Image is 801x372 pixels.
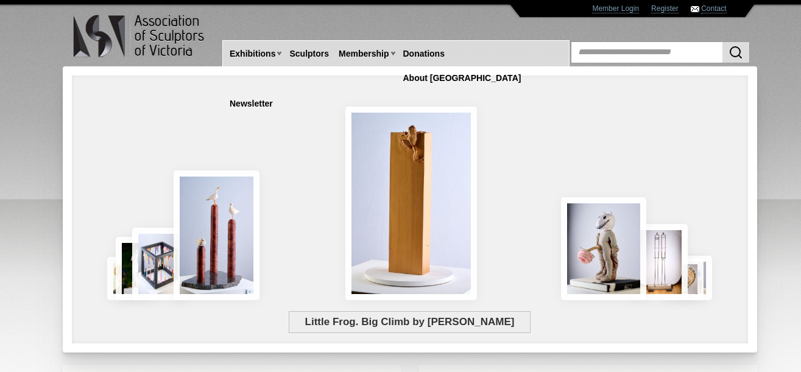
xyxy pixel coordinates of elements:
img: Search [729,45,743,60]
img: Rising Tides [174,170,260,300]
a: Register [651,4,679,13]
a: Sculptors [284,43,334,65]
span: Little Frog. Big Climb by [PERSON_NAME] [289,311,531,333]
a: Contact [701,4,726,13]
img: Contact ASV [691,6,699,12]
img: Little Frog. Big Climb [345,107,477,300]
a: Newsletter [225,93,278,115]
img: logo.png [72,12,206,60]
a: Membership [334,43,393,65]
img: Swingers [632,224,688,300]
a: Member Login [592,4,639,13]
a: Exhibitions [225,43,280,65]
img: Waiting together for the Home coming [680,256,712,300]
img: Let There Be Light [561,197,647,300]
a: Donations [398,43,450,65]
a: About [GEOGRAPHIC_DATA] [398,67,526,89]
